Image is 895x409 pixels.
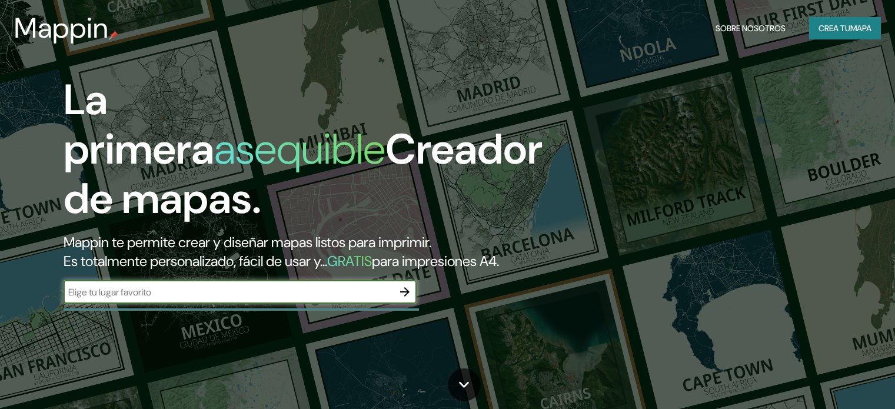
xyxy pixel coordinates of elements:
font: Mappin [14,9,109,46]
button: Sobre nosotros [711,17,790,39]
button: Crea tumapa [809,17,881,39]
font: mapa [850,23,871,34]
font: Crea tu [819,23,850,34]
font: Es totalmente personalizado, fácil de usar y... [64,252,327,270]
font: para impresiones A4. [372,252,499,270]
font: Creador de mapas. [64,122,543,226]
input: Elige tu lugar favorito [64,285,393,299]
img: pin de mapeo [109,31,118,40]
font: Mappin te permite crear y diseñar mapas listos para imprimir. [64,233,431,251]
font: Sobre nosotros [716,23,786,34]
font: La primera [64,72,214,177]
font: asequible [214,122,385,177]
font: GRATIS [327,252,372,270]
